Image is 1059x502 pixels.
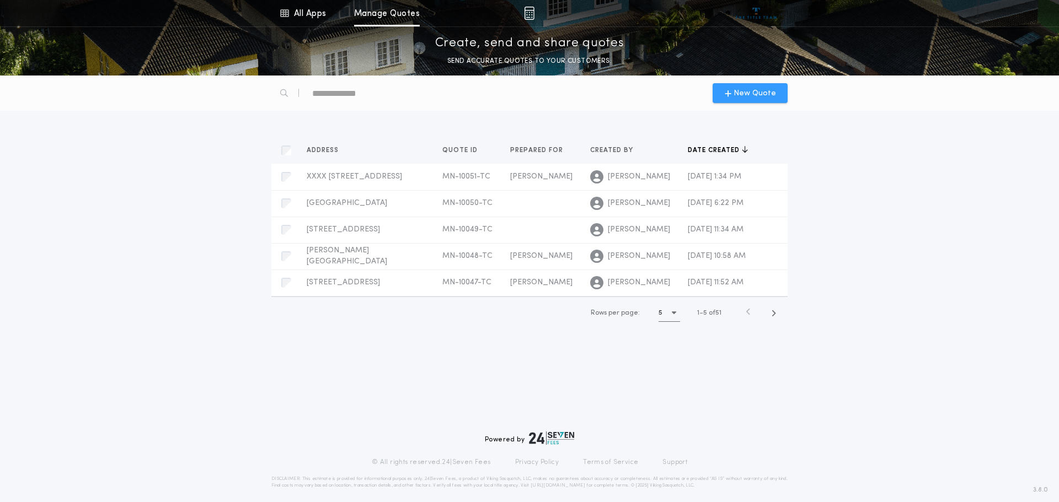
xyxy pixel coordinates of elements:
[688,146,742,155] span: Date created
[307,172,402,181] span: XXXX [STREET_ADDRESS]
[736,8,777,19] img: vs-icon
[688,278,744,287] span: [DATE] 11:52 AM
[510,252,573,260] span: [PERSON_NAME]
[688,225,744,234] span: [DATE] 11:34 AM
[271,476,788,489] p: DISCLAIMER: This estimate is provided for informational purposes only. 24|Seven Fees, a product o...
[734,88,776,99] span: New Quote
[442,199,493,207] span: MN-10050-TC
[703,310,707,316] span: 5
[591,310,640,316] span: Rows per page:
[688,252,746,260] span: [DATE] 10:58 AM
[529,431,574,445] img: logo
[608,251,670,262] span: [PERSON_NAME]
[608,198,670,209] span: [PERSON_NAME]
[307,278,380,287] span: [STREET_ADDRESS]
[442,225,493,234] span: MN-10049-TC
[485,431,574,445] div: Powered by
[590,145,641,156] button: Created by
[688,145,748,156] button: Date created
[659,307,662,319] h1: 5
[442,172,490,181] span: MN-10051-TC
[583,458,638,467] a: Terms of Service
[435,35,624,52] p: Create, send and share quotes
[442,145,486,156] button: Quote ID
[688,172,741,181] span: [DATE] 1:34 PM
[709,308,721,318] span: of 51
[307,199,387,207] span: [GEOGRAPHIC_DATA]
[515,458,559,467] a: Privacy Policy
[510,278,573,287] span: [PERSON_NAME]
[442,146,480,155] span: Quote ID
[608,224,670,235] span: [PERSON_NAME]
[688,199,744,207] span: [DATE] 6:22 PM
[524,7,534,20] img: img
[442,278,491,287] span: MN-10047-TC
[307,145,347,156] button: Address
[510,146,565,155] span: Prepared for
[608,171,670,182] span: [PERSON_NAME]
[372,458,491,467] p: © All rights reserved. 24|Seven Fees
[447,56,612,67] p: SEND ACCURATE QUOTES TO YOUR CUSTOMERS.
[662,458,687,467] a: Support
[608,277,670,288] span: [PERSON_NAME]
[1033,485,1048,495] span: 3.8.0
[713,83,788,103] button: New Quote
[307,146,341,155] span: Address
[307,225,380,234] span: [STREET_ADDRESS]
[307,246,387,266] span: [PERSON_NAME][GEOGRAPHIC_DATA]
[590,146,635,155] span: Created by
[442,252,493,260] span: MN-10048-TC
[697,310,699,316] span: 1
[659,304,680,322] button: 5
[510,172,573,181] span: [PERSON_NAME]
[531,483,585,488] a: [URL][DOMAIN_NAME]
